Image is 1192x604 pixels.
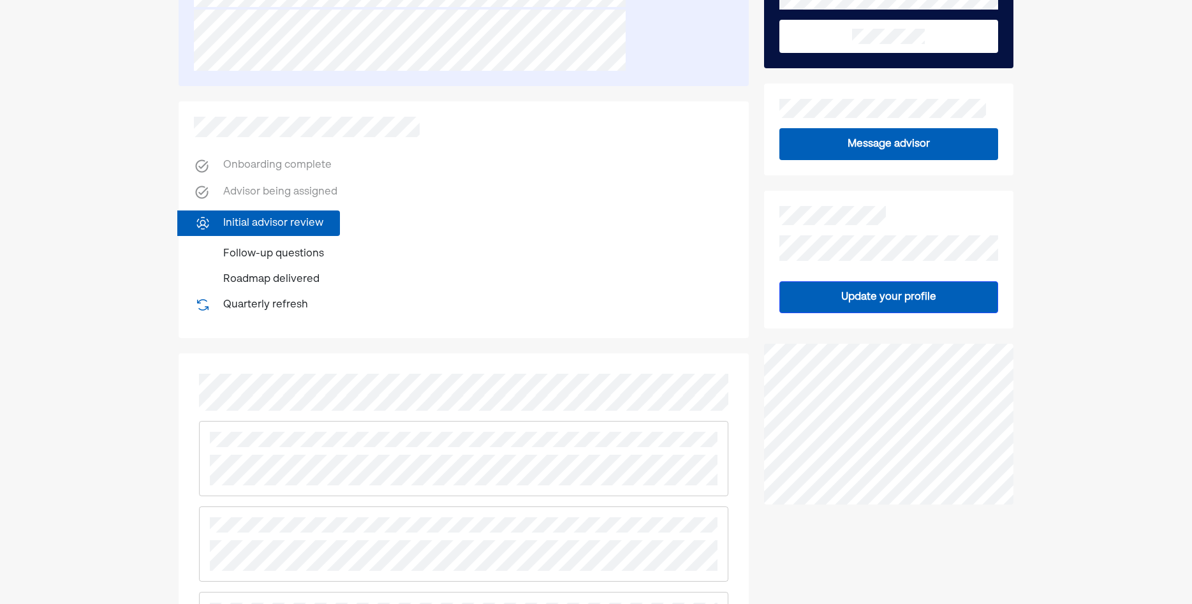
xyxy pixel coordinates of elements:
div: Quarterly refresh [223,297,308,313]
button: Update your profile [779,281,998,313]
div: Initial advisor review [223,216,323,231]
div: Advisor being assigned [223,184,337,201]
div: Onboarding complete [223,158,332,174]
div: Roadmap delivered [223,272,320,287]
button: Message advisor [779,128,998,160]
div: Follow-up questions [223,246,324,261]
